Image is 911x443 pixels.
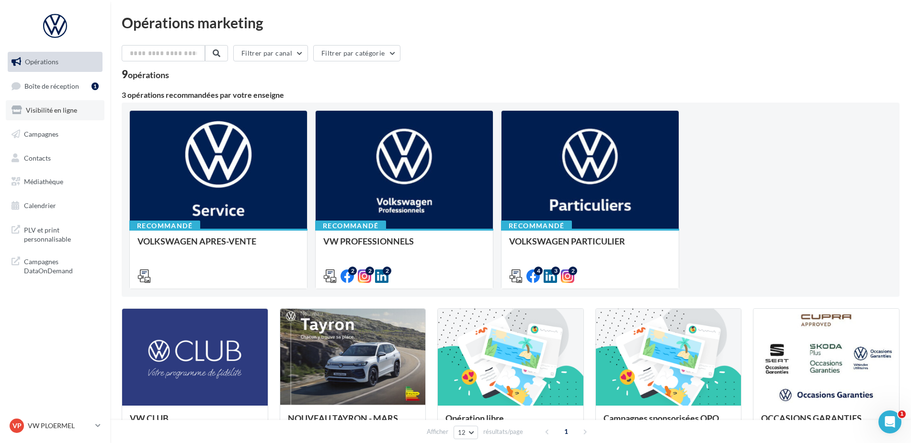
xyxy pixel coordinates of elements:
div: 9 [122,69,169,80]
span: Médiathèque [24,177,63,186]
a: Campagnes [6,124,104,144]
span: Calendrier [24,201,56,210]
div: 2 [348,267,357,275]
span: 1 [898,410,906,418]
span: VW CLUB [130,413,169,423]
span: Campagnes sponsorisées OPO [604,413,719,423]
div: 4 [534,267,543,275]
span: Visibilité en ligne [26,106,77,114]
p: VW PLOERMEL [28,421,91,431]
div: 2 [383,267,391,275]
span: 12 [458,429,466,436]
span: PLV et print personnalisable [24,223,99,244]
div: 1 [91,82,99,90]
button: 12 [454,426,478,439]
span: résultats/page [483,427,523,436]
span: Opérations [25,58,58,66]
a: Médiathèque [6,172,104,192]
iframe: Intercom live chat [878,410,901,433]
a: Opérations [6,52,104,72]
div: opérations [128,70,169,79]
div: Recommandé [501,221,572,231]
span: Campagnes [24,130,58,138]
button: Filtrer par catégorie [313,45,400,61]
span: Afficher [427,427,448,436]
div: 2 [365,267,374,275]
div: Opérations marketing [122,15,900,30]
a: Campagnes DataOnDemand [6,251,104,280]
div: Recommandé [129,221,200,231]
span: Opération libre [445,413,504,423]
a: VP VW PLOERMEL [8,417,102,435]
a: Calendrier [6,196,104,216]
button: Filtrer par canal [233,45,308,61]
a: PLV et print personnalisable [6,220,104,248]
span: VW PROFESSIONNELS [323,236,414,246]
div: 3 opérations recommandées par votre enseigne [122,91,900,99]
span: 1 [558,424,574,439]
div: 3 [551,267,560,275]
span: VOLKSWAGEN APRES-VENTE [137,236,256,246]
span: VP [12,421,22,431]
div: Recommandé [315,221,386,231]
span: OCCASIONS GARANTIES [761,413,862,423]
span: Campagnes DataOnDemand [24,255,99,276]
a: Visibilité en ligne [6,100,104,120]
span: Boîte de réception [24,82,79,90]
div: 2 [569,267,577,275]
a: Contacts [6,148,104,168]
a: Boîte de réception1 [6,76,104,96]
span: Contacts [24,153,51,162]
span: VOLKSWAGEN PARTICULIER [509,236,625,246]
